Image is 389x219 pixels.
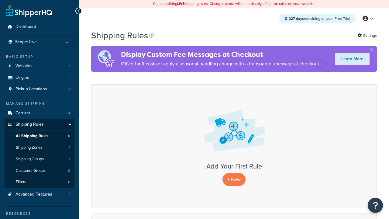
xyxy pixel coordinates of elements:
[5,189,74,200] a: Advanced Features 1
[16,134,48,139] span: All Shipping Rules
[16,168,46,173] span: Customer Groups
[68,134,70,139] span: 0
[16,179,26,185] span: Filters
[5,54,74,59] div: Basic Setup
[5,61,74,72] li: Websites
[91,30,148,41] h1: Shipping Rules
[15,40,37,45] span: Scope: Live
[15,87,47,92] span: Pickup Locations
[15,64,33,69] span: Websites
[5,119,74,188] li: Shipping Rules
[5,189,74,200] li: Advanced Features
[15,75,29,80] span: Origins
[222,173,246,186] p: + New
[68,111,71,116] span: 4
[5,72,74,83] li: Origins
[69,145,70,150] span: 1
[5,101,74,106] div: Manage Shipping
[68,179,70,185] span: 0
[279,14,355,23] div: remaining on your Free Trial
[69,75,71,80] span: 1
[15,111,30,116] span: Carriers
[5,142,74,153] a: Shipping Zones 1
[5,176,74,188] li: Filters
[16,145,42,150] span: Shipping Zones
[15,24,36,30] span: Dashboard
[69,157,70,162] span: 1
[5,211,74,216] div: Resources
[5,108,74,119] li: Carriers
[5,61,74,72] a: Websites 1
[68,168,70,173] span: 0
[68,87,71,92] span: 0
[5,142,74,153] li: Shipping Zones
[335,53,370,65] a: Learn More
[5,21,74,33] a: Dashboard
[368,198,383,213] button: Open Resource Center
[98,163,370,170] h3: Add Your First Rule
[5,72,74,83] a: Origins 1
[5,108,74,119] a: Carriers 4
[16,157,44,162] span: Shipping Groups
[121,60,320,68] p: Offset tariff costs or apply a seasonal handling charge with a transparent message at checkout.
[358,31,377,40] a: Settings
[91,46,121,72] img: duties-banner-06bc72dcb5fe05cb3f9472aba00be2ae8eb53ab6f0d8bb03d382ba314ac3c341.png
[5,130,74,142] a: All Shipping Rules 0
[5,84,74,95] a: Pickup Locations 0
[5,130,74,142] li: All Shipping Rules
[5,154,74,165] a: Shipping Groups 1
[5,84,74,95] li: Pickup Locations
[15,122,44,127] span: Shipping Rules
[289,16,304,21] strong: 227 days
[69,64,71,69] span: 1
[5,165,74,176] a: Customer Groups 0
[15,192,52,197] span: Advanced Features
[177,1,184,6] b: LIVE
[5,119,74,130] a: Shipping Rules
[6,5,52,17] a: ShipperHQ Home
[5,165,74,176] li: Customer Groups
[121,50,320,60] h4: Display Custom Fee Messages at Checkout
[69,192,71,197] span: 1
[5,176,74,188] a: Filters 0
[5,154,74,165] li: Shipping Groups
